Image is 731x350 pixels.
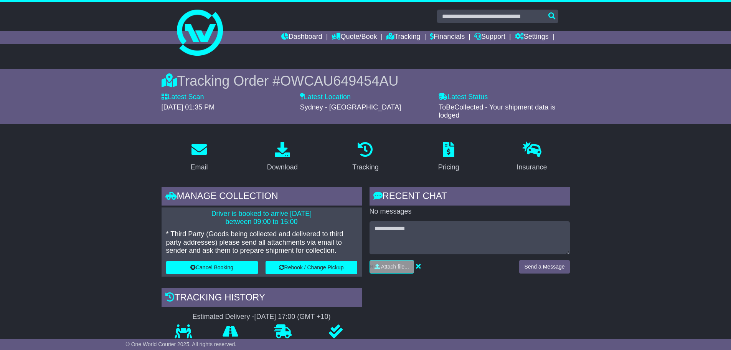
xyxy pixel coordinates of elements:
[190,162,208,173] div: Email
[430,31,465,44] a: Financials
[166,210,357,226] p: Driver is booked to arrive [DATE] between 09:00 to 15:00
[254,313,331,321] div: [DATE] 17:00 (GMT +10)
[281,31,322,44] a: Dashboard
[370,187,570,207] div: RECENT CHAT
[300,103,401,111] span: Sydney - [GEOGRAPHIC_DATA]
[185,139,213,175] a: Email
[439,103,555,119] span: ToBeCollected - Your shipment data is lodged
[352,162,378,173] div: Tracking
[519,260,569,274] button: Send a Message
[433,139,464,175] a: Pricing
[266,261,357,274] button: Rebook / Change Pickup
[162,103,215,111] span: [DATE] 01:35 PM
[162,313,362,321] div: Estimated Delivery -
[517,162,547,173] div: Insurance
[439,93,488,101] label: Latest Status
[370,207,570,216] p: No messages
[162,187,362,207] div: Manage collection
[300,93,351,101] label: Latest Location
[262,139,303,175] a: Download
[166,230,357,255] p: * Third Party (Goods being collected and delivered to third party addresses) please send all atta...
[515,31,549,44] a: Settings
[332,31,377,44] a: Quote/Book
[267,162,298,173] div: Download
[386,31,420,44] a: Tracking
[162,93,204,101] label: Latest Scan
[162,73,570,89] div: Tracking Order #
[438,162,459,173] div: Pricing
[166,261,258,274] button: Cancel Booking
[512,139,552,175] a: Insurance
[474,31,505,44] a: Support
[126,341,237,347] span: © One World Courier 2025. All rights reserved.
[280,73,398,89] span: OWCAU649454AU
[162,288,362,309] div: Tracking history
[347,139,383,175] a: Tracking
